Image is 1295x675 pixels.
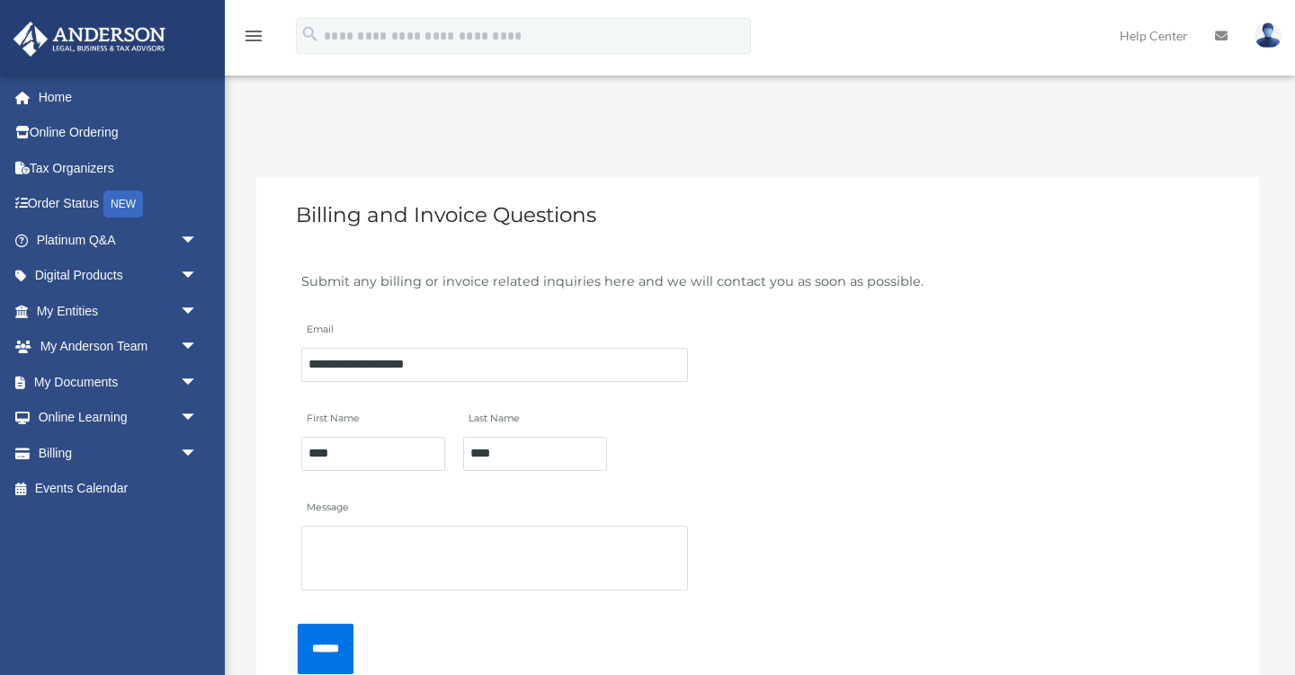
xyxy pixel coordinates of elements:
[13,186,225,223] a: Order StatusNEW
[180,293,216,330] span: arrow_drop_down
[103,191,143,218] div: NEW
[13,364,225,400] a: My Documentsarrow_drop_down
[13,115,225,151] a: Online Ordering
[256,177,1259,253] h3: Billing and Invoice Questions
[13,222,225,258] a: Platinum Q&Aarrow_drop_down
[463,410,524,430] label: Last Name
[13,400,225,436] a: Online Learningarrow_drop_down
[13,79,225,115] a: Home
[243,31,264,47] a: menu
[180,435,216,472] span: arrow_drop_down
[180,329,216,366] span: arrow_drop_down
[301,499,481,519] label: Message
[13,150,225,186] a: Tax Organizers
[243,25,264,47] i: menu
[180,222,216,259] span: arrow_drop_down
[8,22,171,57] img: Anderson Advisors Platinum Portal
[180,258,216,295] span: arrow_drop_down
[13,258,225,294] a: Digital Productsarrow_drop_down
[300,24,320,44] i: search
[301,321,481,341] label: Email
[180,364,216,401] span: arrow_drop_down
[301,410,364,430] label: First Name
[13,435,225,471] a: Billingarrow_drop_down
[13,329,225,365] a: My Anderson Teamarrow_drop_down
[180,400,216,437] span: arrow_drop_down
[13,293,225,329] a: My Entitiesarrow_drop_down
[1255,22,1282,49] img: User Pic
[301,271,1214,293] div: Submit any billing or invoice related inquiries here and we will contact you as soon as possible.
[13,471,225,507] a: Events Calendar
